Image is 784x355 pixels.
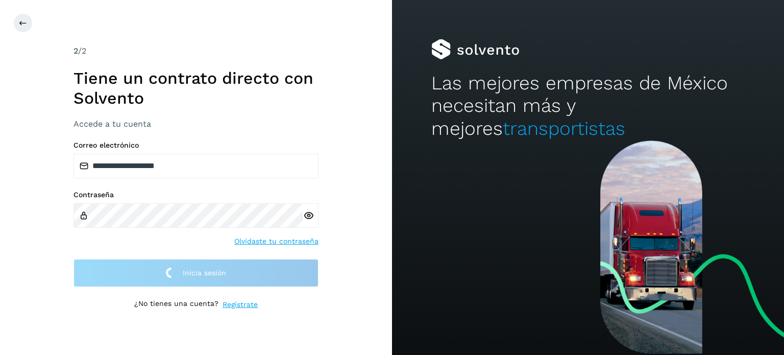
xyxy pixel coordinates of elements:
label: Correo electrónico [73,141,318,150]
h2: Las mejores empresas de México necesitan más y mejores [431,72,745,140]
button: Inicia sesión [73,259,318,287]
p: ¿No tienes una cuenta? [134,299,218,310]
a: Regístrate [223,299,258,310]
h1: Tiene un contrato directo con Solvento [73,68,318,108]
div: /2 [73,45,318,57]
a: Olvidaste tu contraseña [234,236,318,247]
span: Inicia sesión [183,269,226,276]
span: 2 [73,46,78,56]
span: transportistas [503,117,625,139]
h3: Accede a tu cuenta [73,119,318,129]
label: Contraseña [73,191,318,199]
